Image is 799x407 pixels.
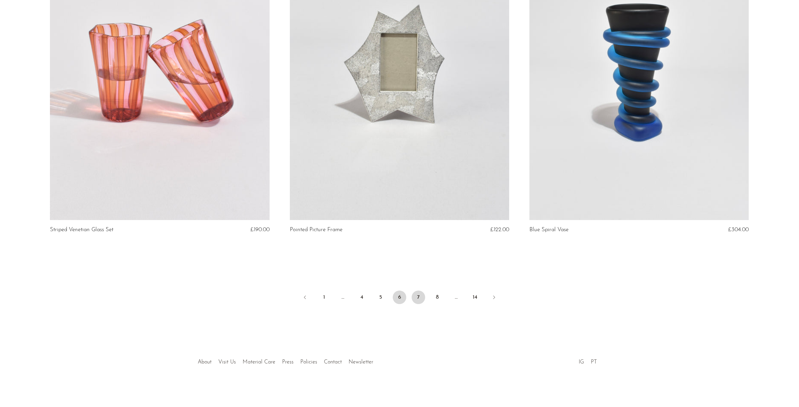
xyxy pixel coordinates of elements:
a: Pointed Picture Frame [290,227,342,233]
span: £190.00 [250,227,270,233]
a: Press [282,359,294,365]
a: PT [591,359,597,365]
a: 1 [317,291,331,304]
a: Next [487,291,501,305]
span: … [449,291,463,304]
a: Contact [324,359,342,365]
a: 8 [431,291,444,304]
a: IG [579,359,584,365]
span: £122.00 [490,227,509,233]
a: About [198,359,212,365]
span: 6 [393,291,406,304]
span: … [336,291,350,304]
ul: Social Medias [575,354,600,367]
a: Material Care [243,359,275,365]
a: 5 [374,291,387,304]
span: £304.00 [728,227,749,233]
a: 7 [412,291,425,304]
a: Striped Venetian Glass Set [50,227,113,233]
a: Blue Spiral Vase [529,227,569,233]
a: Previous [298,291,312,305]
ul: Quick links [194,354,377,367]
a: Policies [300,359,317,365]
a: 14 [468,291,482,304]
a: 4 [355,291,368,304]
a: Visit Us [218,359,236,365]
